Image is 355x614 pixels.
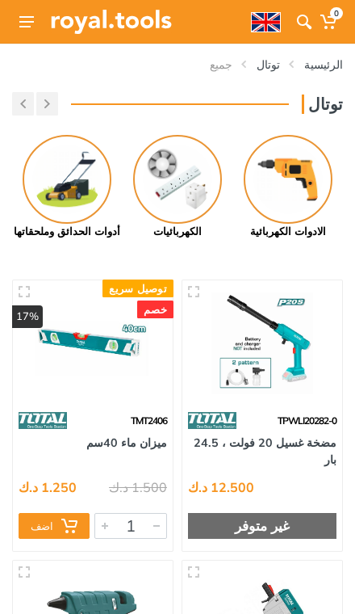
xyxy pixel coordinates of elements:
div: 12.500 د.ك [188,481,254,494]
div: أدوات الحدائق وملحقاتها [11,224,122,240]
div: 17% [12,305,43,328]
img: 86.webp [19,406,67,435]
a: أدوات الحدائق وملحقاتها [11,135,122,240]
div: توصيل سريع [102,280,173,297]
nav: breadcrumb [12,57,343,73]
a: الرئيسية [304,57,343,73]
span: 0 [330,7,343,19]
img: en.webp [251,12,281,32]
div: الادوات الكهربائية [232,224,343,240]
a: توتال [257,57,280,73]
li: جميع [186,57,232,73]
img: Royal Tools Logo [51,10,172,34]
img: Royal Tools - ميزان ماء 40سم [25,292,161,394]
img: Royal Tools - مضخة غسيل 20 فولت ، 24.5 بار [194,292,330,394]
span: TPWLI20282-0 [278,414,336,427]
div: الكهربائيات [122,224,232,240]
a: 0 [316,5,343,39]
img: 86.webp [188,406,236,435]
img: Royal - الكهربائيات [133,135,222,224]
span: TMT2406 [131,414,167,427]
a: مضخة غسيل 20 فولت ، 24.5 بار [194,435,336,467]
img: Royal - أدوات الحدائق وملحقاتها [23,135,111,224]
img: Royal - الادوات الكهربائية [244,135,332,224]
button: اضف [19,513,90,539]
h3: توتال [302,95,343,114]
div: 1.500 د.ك [109,481,167,494]
a: الادوات الكهربائية [232,135,343,240]
div: خصم [137,301,173,318]
a: ميزان ماء 40سم [86,435,167,450]
div: 1.250 د.ك [19,481,77,494]
div: غير متوفر [188,513,336,539]
a: الكهربائيات [122,135,232,240]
